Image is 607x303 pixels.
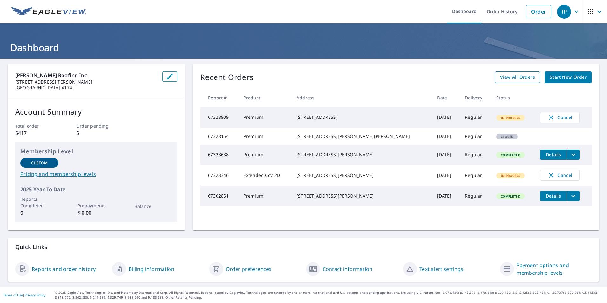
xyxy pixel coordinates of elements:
p: Prepayments [77,202,116,209]
th: Delivery [460,88,491,107]
a: Text alert settings [419,265,463,273]
span: Cancel [547,114,573,121]
a: Terms of Use [3,293,23,297]
p: 2025 Year To Date [20,185,172,193]
a: View All Orders [495,71,540,83]
td: Premium [238,128,291,145]
td: [DATE] [432,128,460,145]
div: [STREET_ADDRESS][PERSON_NAME] [297,193,427,199]
span: Completed [497,153,524,157]
a: Reports and order history [32,265,96,273]
td: Regular [460,165,491,186]
p: Recent Orders [200,71,254,83]
p: 5 [76,129,117,137]
th: Date [432,88,460,107]
p: Membership Level [20,147,172,156]
td: 67302851 [200,186,238,206]
a: Contact information [323,265,372,273]
p: [GEOGRAPHIC_DATA]-4174 [15,85,157,91]
td: [DATE] [432,107,460,128]
span: Closed [497,134,517,139]
th: Report # [200,88,238,107]
td: 67328909 [200,107,238,128]
td: [DATE] [432,145,460,165]
td: 67323638 [200,145,238,165]
span: Completed [497,194,524,199]
a: Privacy Policy [25,293,45,297]
a: Start New Order [545,71,592,83]
td: Regular [460,186,491,206]
a: Pricing and membership levels [20,170,172,178]
a: Order preferences [226,265,272,273]
td: Extended Cov 2D [238,165,291,186]
p: 5417 [15,129,56,137]
p: $ 0.00 [77,209,116,217]
td: Regular [460,128,491,145]
td: Premium [238,107,291,128]
p: Quick Links [15,243,592,251]
td: Regular [460,107,491,128]
div: [STREET_ADDRESS][PERSON_NAME][PERSON_NAME] [297,133,427,139]
td: [DATE] [432,186,460,206]
span: In Process [497,173,524,178]
a: Billing information [129,265,174,273]
td: Premium [238,145,291,165]
span: View All Orders [500,73,535,81]
div: [STREET_ADDRESS][PERSON_NAME] [297,151,427,158]
a: Payment options and membership levels [517,261,592,277]
div: [STREET_ADDRESS] [297,114,427,120]
td: Premium [238,186,291,206]
p: Order pending [76,123,117,129]
span: Details [544,151,563,158]
p: Balance [134,203,172,210]
span: Details [544,193,563,199]
p: Total order [15,123,56,129]
p: Custom [31,160,48,166]
p: [STREET_ADDRESS][PERSON_NAME] [15,79,157,85]
button: detailsBtn-67323638 [540,150,567,160]
th: Product [238,88,291,107]
th: Status [491,88,535,107]
button: filesDropdownBtn-67323638 [567,150,580,160]
div: TP [557,5,571,19]
p: [PERSON_NAME] Roofing inc [15,71,157,79]
span: In Process [497,116,524,120]
span: Start New Order [550,73,587,81]
div: [STREET_ADDRESS][PERSON_NAME] [297,172,427,178]
button: Cancel [540,170,580,181]
th: Address [291,88,432,107]
button: filesDropdownBtn-67302851 [567,191,580,201]
p: | [3,293,45,297]
p: Account Summary [15,106,177,118]
span: Cancel [547,172,573,179]
img: EV Logo [11,7,86,17]
p: © 2025 Eagle View Technologies, Inc. and Pictometry International Corp. All Rights Reserved. Repo... [55,290,604,300]
a: Order [526,5,551,18]
td: 67323346 [200,165,238,186]
button: Cancel [540,112,580,123]
button: detailsBtn-67302851 [540,191,567,201]
td: 67328154 [200,128,238,145]
p: Reports Completed [20,196,58,209]
td: Regular [460,145,491,165]
p: 0 [20,209,58,217]
h1: Dashboard [8,41,599,54]
td: [DATE] [432,165,460,186]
